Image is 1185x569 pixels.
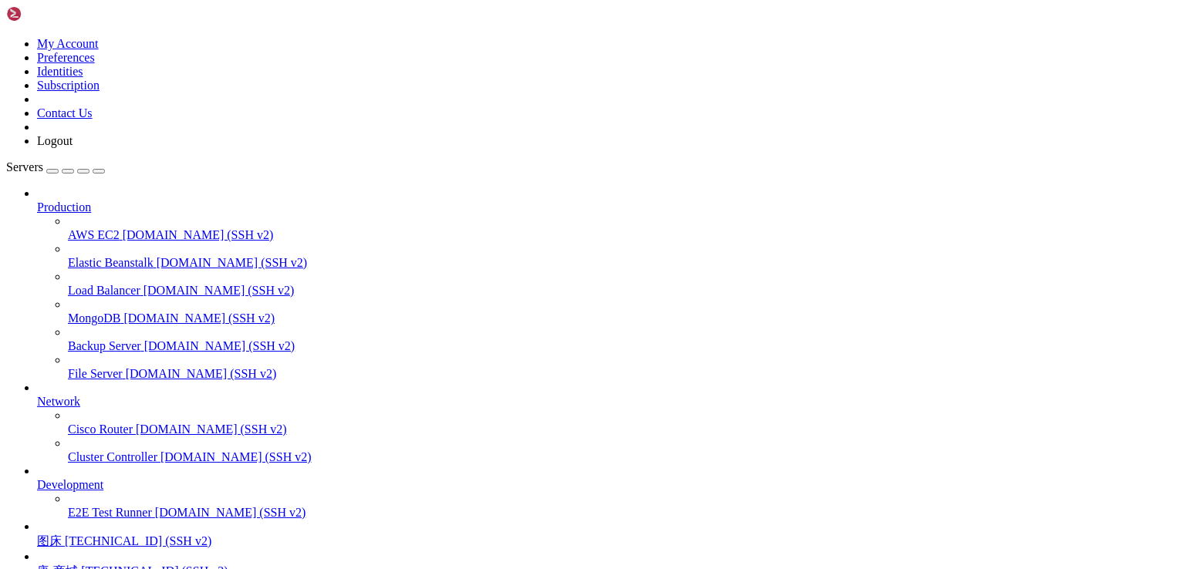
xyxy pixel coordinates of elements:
span: [DOMAIN_NAME] (SSH v2) [144,339,295,352]
a: My Account [37,37,99,50]
span: Cluster Controller [68,450,157,463]
li: Backup Server [DOMAIN_NAME] (SSH v2) [68,325,1179,353]
a: Backup Server [DOMAIN_NAME] (SSH v2) [68,339,1179,353]
a: Subscription [37,79,100,92]
li: AWS EC2 [DOMAIN_NAME] (SSH v2) [68,214,1179,242]
li: E2E Test Runner [DOMAIN_NAME] (SSH v2) [68,492,1179,520]
span: Production [37,200,91,214]
span: Load Balancer [68,284,140,297]
span: Backup Server [68,339,141,352]
a: 图床 [TECHNICAL_ID] (SSH v2) [37,534,1179,550]
span: Servers [6,160,43,173]
li: Load Balancer [DOMAIN_NAME] (SSH v2) [68,270,1179,298]
img: Shellngn [6,6,95,22]
li: MongoDB [DOMAIN_NAME] (SSH v2) [68,298,1179,325]
span: Network [37,395,80,408]
li: Cluster Controller [DOMAIN_NAME] (SSH v2) [68,436,1179,464]
span: File Server [68,367,123,380]
li: File Server [DOMAIN_NAME] (SSH v2) [68,353,1179,381]
li: Network [37,381,1179,464]
li: Cisco Router [DOMAIN_NAME] (SSH v2) [68,409,1179,436]
span: [DOMAIN_NAME] (SSH v2) [160,450,312,463]
a: MongoDB [DOMAIN_NAME] (SSH v2) [68,311,1179,325]
a: Servers [6,160,105,173]
a: Cluster Controller [DOMAIN_NAME] (SSH v2) [68,450,1179,464]
a: E2E Test Runner [DOMAIN_NAME] (SSH v2) [68,506,1179,520]
span: [DOMAIN_NAME] (SSH v2) [123,228,274,241]
a: Contact Us [37,106,93,120]
span: Elastic Beanstalk [68,256,154,269]
li: 图床 [TECHNICAL_ID] (SSH v2) [37,520,1179,550]
a: AWS EC2 [DOMAIN_NAME] (SSH v2) [68,228,1179,242]
a: Development [37,478,1179,492]
li: Production [37,187,1179,381]
a: Load Balancer [DOMAIN_NAME] (SSH v2) [68,284,1179,298]
a: Logout [37,134,73,147]
span: [DOMAIN_NAME] (SSH v2) [136,423,287,436]
span: [DOMAIN_NAME] (SSH v2) [126,367,277,380]
a: Identities [37,65,83,78]
a: Elastic Beanstalk [DOMAIN_NAME] (SSH v2) [68,256,1179,270]
span: Cisco Router [68,423,133,436]
a: Preferences [37,51,95,64]
span: [TECHNICAL_ID] (SSH v2) [65,534,211,547]
a: Cisco Router [DOMAIN_NAME] (SSH v2) [68,423,1179,436]
span: [DOMAIN_NAME] (SSH v2) [155,506,306,519]
span: [DOMAIN_NAME] (SSH v2) [157,256,308,269]
span: 图床 [37,534,62,547]
span: [DOMAIN_NAME] (SSH v2) [143,284,295,297]
li: Elastic Beanstalk [DOMAIN_NAME] (SSH v2) [68,242,1179,270]
a: Network [37,395,1179,409]
span: E2E Test Runner [68,506,152,519]
a: File Server [DOMAIN_NAME] (SSH v2) [68,367,1179,381]
span: Development [37,478,103,491]
span: AWS EC2 [68,228,120,241]
a: Production [37,200,1179,214]
span: MongoDB [68,311,120,325]
li: Development [37,464,1179,520]
span: [DOMAIN_NAME] (SSH v2) [123,311,275,325]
